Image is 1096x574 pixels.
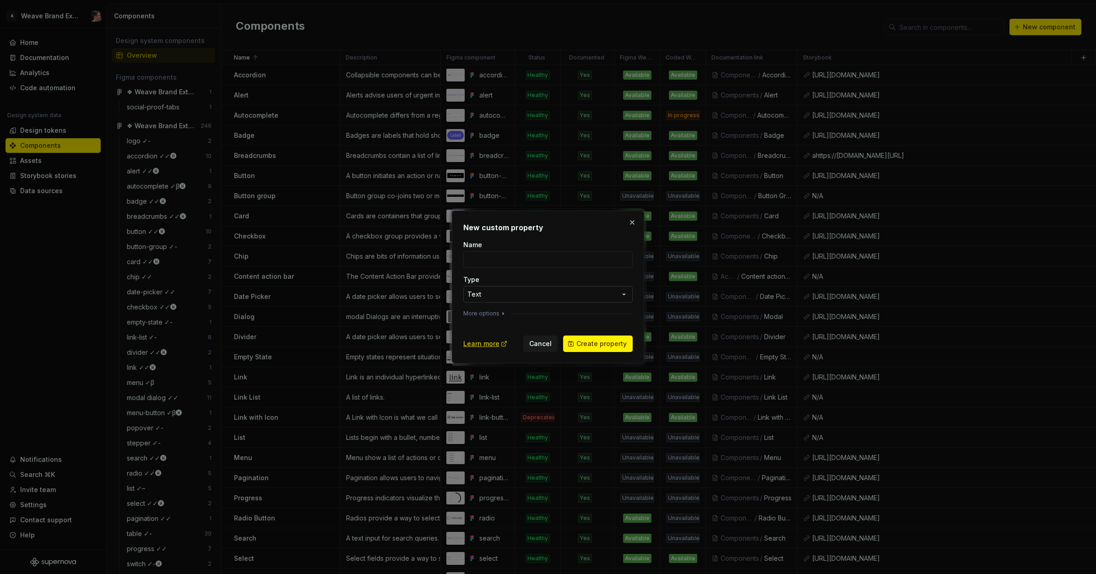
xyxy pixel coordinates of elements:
label: Name [463,240,482,249]
button: Cancel [523,336,558,352]
h2: New custom property [463,222,633,233]
span: Create property [576,339,627,348]
label: Type [463,275,479,284]
span: Cancel [529,339,552,348]
button: More options [463,310,507,317]
a: Learn more [463,339,508,348]
button: Create property [563,336,633,352]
